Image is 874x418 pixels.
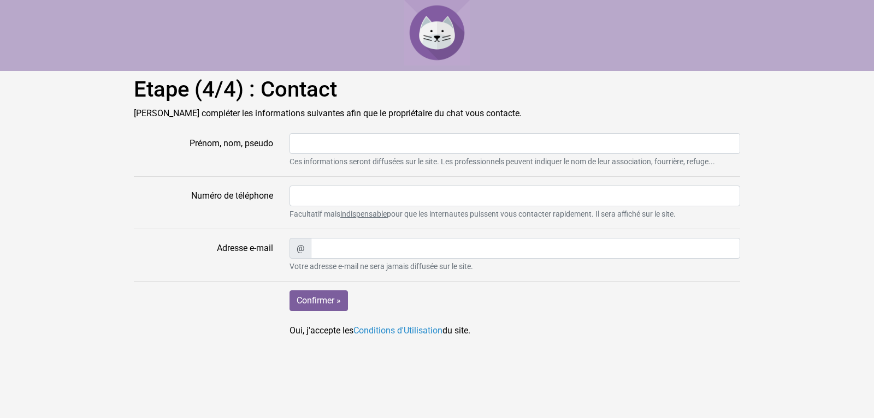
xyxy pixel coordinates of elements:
[290,325,470,336] span: Oui, j'accepte les du site.
[290,290,348,311] input: Confirmer »
[126,186,281,220] label: Numéro de téléphone
[126,238,281,272] label: Adresse e-mail
[290,261,740,272] small: Votre adresse e-mail ne sera jamais diffusée sur le site.
[290,208,740,220] small: Facultatif mais pour que les internautes puissent vous contacter rapidement. Il sera affiché sur ...
[290,156,740,168] small: Ces informations seront diffusées sur le site. Les professionnels peuvent indiquer le nom de leur...
[134,107,740,120] p: [PERSON_NAME] compléter les informations suivantes afin que le propriétaire du chat vous contacte.
[134,76,740,103] h1: Etape (4/4) : Contact
[290,238,311,259] span: @
[126,133,281,168] label: Prénom, nom, pseudo
[353,325,442,336] a: Conditions d'Utilisation
[340,210,387,218] u: indispensable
